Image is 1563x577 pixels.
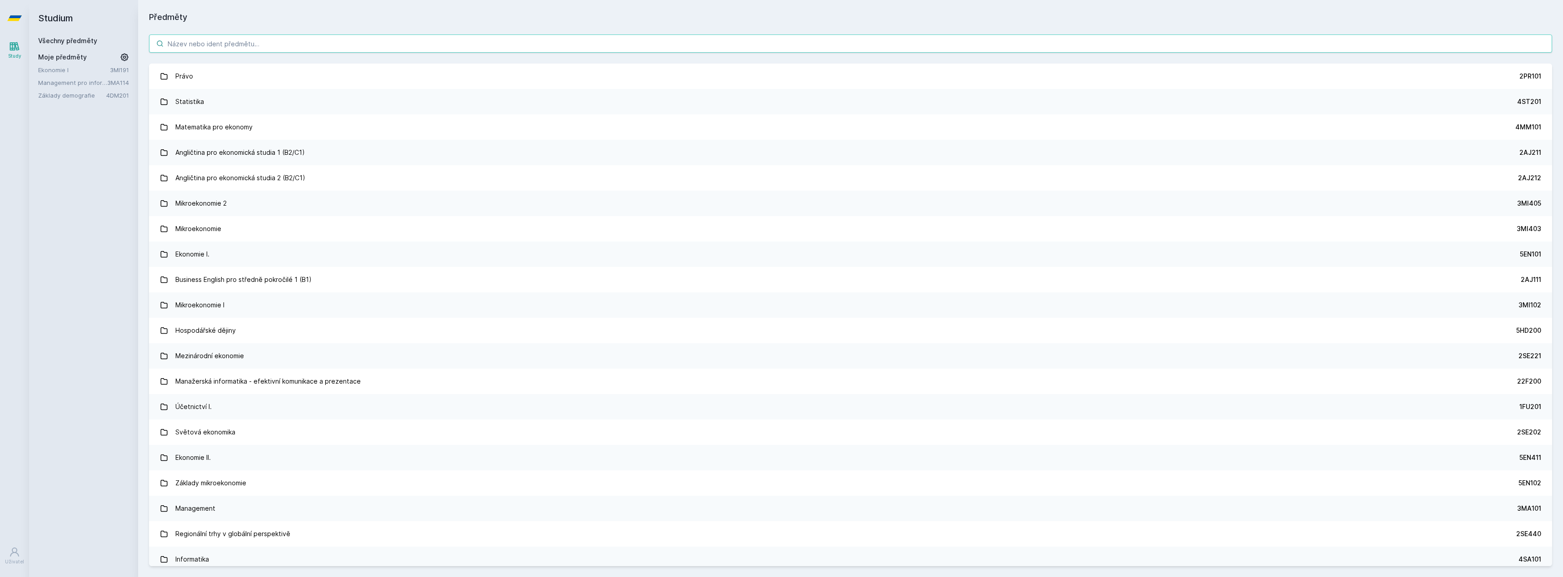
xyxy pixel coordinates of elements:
div: 2SE440 [1516,529,1541,538]
a: Management 3MA101 [149,496,1552,521]
div: Mikroekonomie 2 [175,194,227,212]
div: 5EN411 [1519,453,1541,462]
a: Ekonomie I. 5EN101 [149,242,1552,267]
input: Název nebo ident předmětu… [149,35,1552,53]
a: Mezinárodní ekonomie 2SE221 [149,343,1552,369]
a: Mikroekonomie 3MI403 [149,216,1552,242]
div: 2PR101 [1519,72,1541,81]
a: Účetnictví I. 1FU201 [149,394,1552,419]
a: Všechny předměty [38,37,97,44]
a: 3MI191 [110,66,129,74]
a: Hospodářské dějiny 5HD200 [149,318,1552,343]
div: Business English pro středně pokročilé 1 (B1) [175,271,312,289]
a: Regionální trhy v globální perspektivě 2SE440 [149,521,1552,547]
a: Ekonomie II. 5EN411 [149,445,1552,470]
div: 4SA101 [1518,555,1541,564]
div: Právo [175,67,193,85]
a: Matematika pro ekonomy 4MM101 [149,114,1552,140]
div: 5EN102 [1518,478,1541,488]
div: Uživatel [5,558,24,565]
div: 2AJ212 [1518,173,1541,182]
a: Angličtina pro ekonomická studia 2 (B2/C1) 2AJ212 [149,165,1552,191]
a: Manažerská informatika - efektivní komunikace a prezentace 22F200 [149,369,1552,394]
div: 4MM101 [1515,123,1541,132]
a: 3MA114 [107,79,129,86]
div: Informatika [175,550,209,568]
div: Statistika [175,93,204,111]
div: 1FU201 [1519,402,1541,411]
a: Základy mikroekonomie 5EN102 [149,470,1552,496]
div: Angličtina pro ekonomická studia 2 (B2/C1) [175,169,305,187]
div: Study [8,53,21,59]
div: 3MA101 [1517,504,1541,513]
div: 2SE221 [1518,351,1541,360]
div: 22F200 [1517,377,1541,386]
a: Informatika 4SA101 [149,547,1552,572]
div: 3MI403 [1517,224,1541,233]
a: Business English pro středně pokročilé 1 (B1) 2AJ111 [149,267,1552,292]
div: Regionální trhy v globální perspektivě [175,525,290,543]
div: Světová ekonomika [175,423,235,441]
a: Angličtina pro ekonomická studia 1 (B2/C1) 2AJ211 [149,140,1552,165]
a: Světová ekonomika 2SE202 [149,419,1552,445]
a: Mikroekonomie I 3MI102 [149,292,1552,318]
a: Mikroekonomie 2 3MI405 [149,191,1552,216]
div: Mikroekonomie [175,220,221,238]
div: 2SE202 [1517,428,1541,437]
span: Moje předměty [38,53,87,62]
div: Mikroekonomie I [175,296,224,314]
div: Účetnictví I. [175,398,212,416]
div: 2AJ211 [1519,148,1541,157]
a: Study [2,36,27,64]
div: Matematika pro ekonomy [175,118,253,136]
div: Manažerská informatika - efektivní komunikace a prezentace [175,372,361,390]
div: 3MI102 [1518,301,1541,310]
h1: Předměty [149,11,1552,24]
div: Management [175,499,215,518]
a: Management pro informatiky a statistiky [38,78,107,87]
div: Angličtina pro ekonomická studia 1 (B2/C1) [175,143,305,162]
a: 4DM201 [106,92,129,99]
div: 3MI405 [1517,199,1541,208]
a: Uživatel [2,542,27,570]
a: Základy demografie [38,91,106,100]
div: Ekonomie II. [175,449,211,467]
div: 4ST201 [1517,97,1541,106]
div: 2AJ111 [1521,275,1541,284]
div: 5EN101 [1520,250,1541,259]
div: Hospodářské dějiny [175,321,236,340]
a: Statistika 4ST201 [149,89,1552,114]
div: Mezinárodní ekonomie [175,347,244,365]
div: 5HD200 [1516,326,1541,335]
a: Právo 2PR101 [149,64,1552,89]
div: Ekonomie I. [175,245,209,263]
div: Základy mikroekonomie [175,474,246,492]
a: Ekonomie I [38,65,110,74]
